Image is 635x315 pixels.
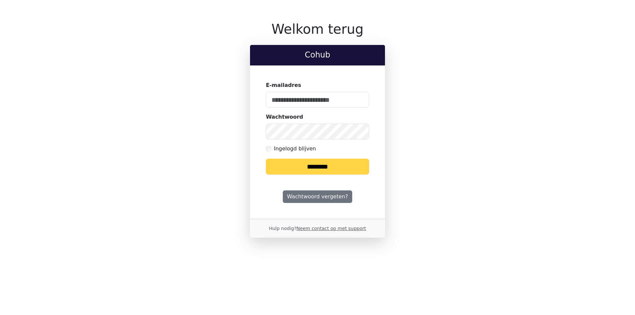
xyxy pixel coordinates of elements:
[266,81,301,89] label: E-mailadres
[266,113,303,121] label: Wachtwoord
[255,50,380,60] h2: Cohub
[274,145,316,153] label: Ingelogd blijven
[296,226,366,231] a: Neem contact op met support
[269,226,366,231] small: Hulp nodig?
[283,190,352,203] a: Wachtwoord vergeten?
[250,21,385,37] h1: Welkom terug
